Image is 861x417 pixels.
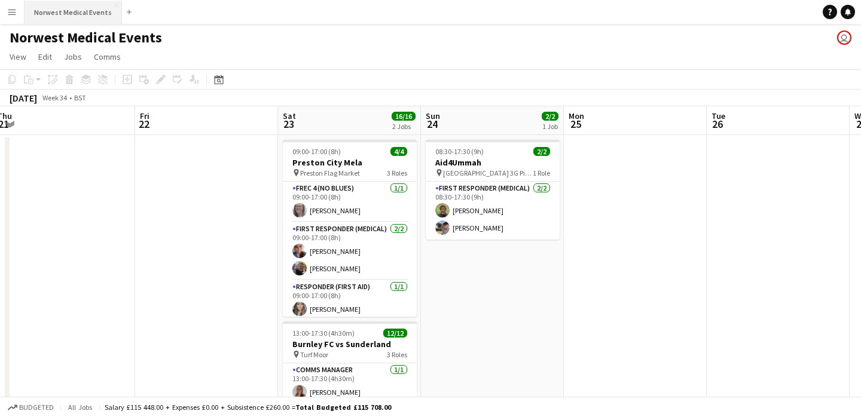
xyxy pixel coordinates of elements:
h3: Aid4Ummah [426,157,560,168]
a: View [5,49,31,65]
a: Edit [33,49,57,65]
span: 09:00-17:00 (8h) [292,147,341,156]
div: BST [74,93,86,102]
a: Comms [89,49,126,65]
span: Budgeted [19,403,54,412]
app-card-role: FREC 4 (no blues)1/109:00-17:00 (8h)[PERSON_NAME] [283,182,417,222]
span: 22 [138,117,149,131]
span: Tue [712,111,725,121]
span: 3 Roles [387,350,407,359]
app-user-avatar: Rory Murphy [837,30,851,45]
app-job-card: 08:30-17:30 (9h)2/2Aid4Ummah [GEOGRAPHIC_DATA] 3G Pitches1 RoleFirst Responder (Medical)2/208:30-... [426,140,560,240]
span: 1 Role [533,168,550,177]
span: Edit [38,51,52,62]
app-card-role: First Responder (Medical)2/208:30-17:30 (9h)[PERSON_NAME][PERSON_NAME] [426,182,560,240]
h3: Burnley FC vs Sunderland [283,339,417,349]
span: All jobs [66,403,94,412]
span: 24 [424,117,440,131]
button: Budgeted [6,401,56,414]
span: 2/2 [533,147,550,156]
span: Preston Flag Market [300,168,360,177]
span: Jobs [64,51,82,62]
div: 2 Jobs [392,122,415,131]
span: View [10,51,26,62]
span: Turf Moor [300,350,328,359]
span: 16/16 [392,112,416,121]
span: 08:30-17:30 (9h) [435,147,484,156]
button: Norwest Medical Events [25,1,122,24]
span: 12/12 [383,329,407,338]
span: 25 [567,117,584,131]
app-card-role: Comms Manager1/113:00-17:30 (4h30m)[PERSON_NAME] [283,363,417,404]
span: 3 Roles [387,168,407,177]
div: [DATE] [10,92,37,104]
span: Sat [283,111,296,121]
h3: Preston City Mela [283,157,417,168]
span: Sun [426,111,440,121]
span: Total Budgeted £115 708.00 [295,403,391,412]
span: 4/4 [390,147,407,156]
span: 26 [710,117,725,131]
span: Comms [94,51,121,62]
span: Fri [140,111,149,121]
span: 13:00-17:30 (4h30m) [292,329,355,338]
app-job-card: 09:00-17:00 (8h)4/4Preston City Mela Preston Flag Market3 RolesFREC 4 (no blues)1/109:00-17:00 (8... [283,140,417,317]
span: [GEOGRAPHIC_DATA] 3G Pitches [443,168,533,177]
span: 23 [281,117,296,131]
app-card-role: First Responder (Medical)2/209:00-17:00 (8h)[PERSON_NAME][PERSON_NAME] [283,222,417,280]
span: Mon [569,111,584,121]
span: Week 34 [39,93,69,102]
span: 2/2 [542,112,558,121]
h1: Norwest Medical Events [10,29,162,47]
a: Jobs [59,49,87,65]
div: 1 Job [542,122,558,131]
app-card-role: Responder (First Aid)1/109:00-17:00 (8h)[PERSON_NAME] [283,280,417,321]
div: Salary £115 448.00 + Expenses £0.00 + Subsistence £260.00 = [105,403,391,412]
